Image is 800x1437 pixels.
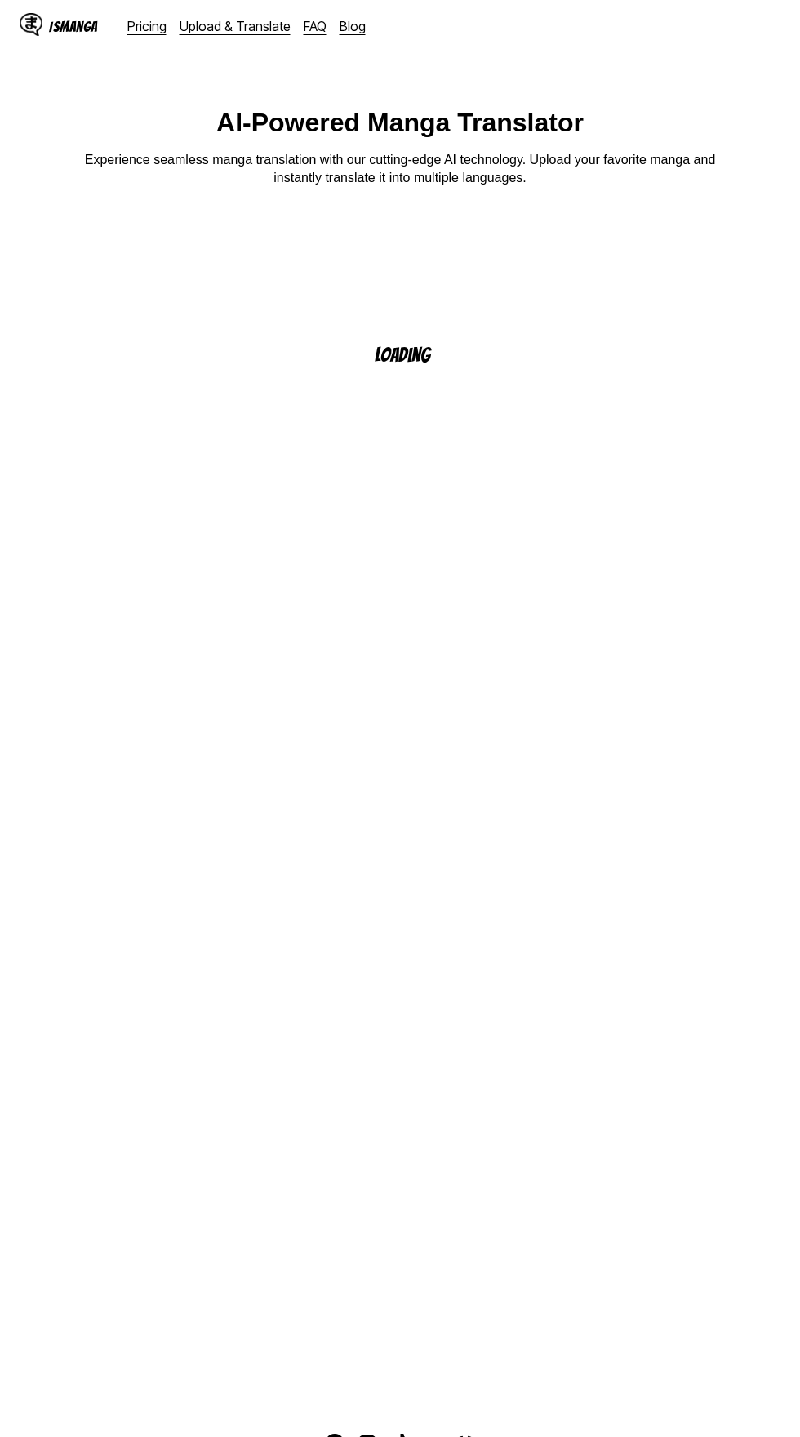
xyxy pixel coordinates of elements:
[340,18,366,34] a: Blog
[216,108,584,138] h1: AI-Powered Manga Translator
[180,18,291,34] a: Upload & Translate
[375,345,451,365] p: Loading
[20,13,127,39] a: IsManga LogoIsManga
[20,13,42,36] img: IsManga Logo
[127,18,167,34] a: Pricing
[304,18,327,34] a: FAQ
[49,19,98,34] div: IsManga
[73,151,727,188] p: Experience seamless manga translation with our cutting-edge AI technology. Upload your favorite m...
